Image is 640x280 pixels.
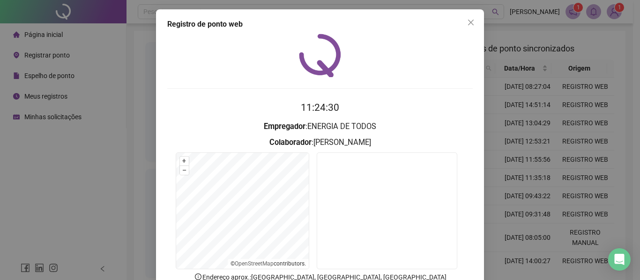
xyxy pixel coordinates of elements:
button: Close [463,15,478,30]
button: + [180,157,189,165]
strong: Colaborador [269,138,312,147]
button: – [180,166,189,175]
strong: Empregador [264,122,305,131]
img: QRPoint [299,34,341,77]
li: © contributors. [231,260,306,267]
a: OpenStreetMap [235,260,274,267]
time: 11:24:30 [301,102,339,113]
h3: : ENERGIA DE TODOS [167,121,473,133]
h3: : [PERSON_NAME] [167,136,473,149]
div: Registro de ponto web [167,19,473,30]
div: Open Intercom Messenger [608,248,631,271]
span: close [467,19,475,26]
